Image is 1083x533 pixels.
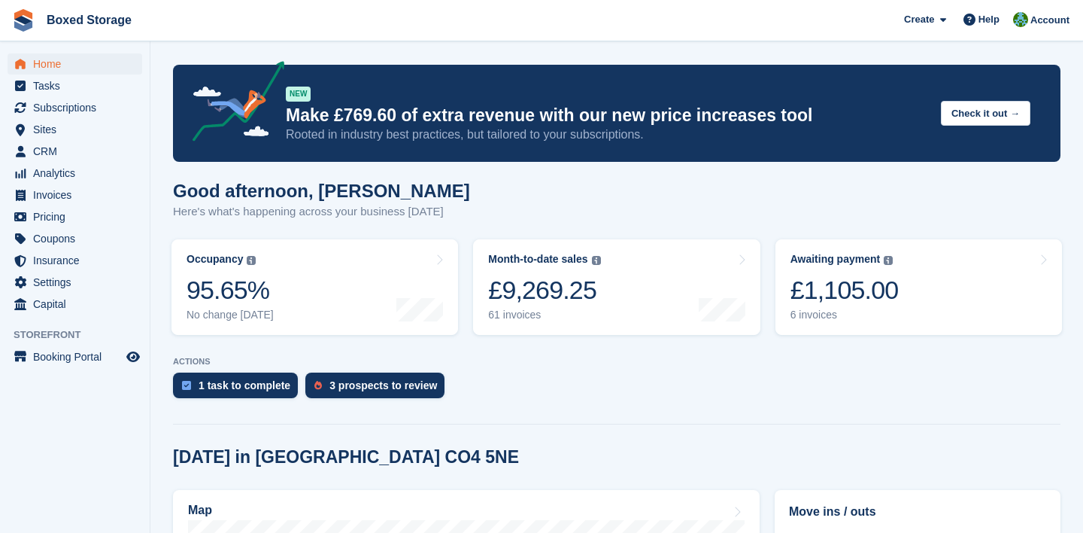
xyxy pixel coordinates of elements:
[33,206,123,227] span: Pricing
[473,239,760,335] a: Month-to-date sales £9,269.25 61 invoices
[286,126,929,143] p: Rooted in industry best practices, but tailored to your subscriptions.
[187,309,274,321] div: No change [DATE]
[8,119,142,140] a: menu
[247,256,256,265] img: icon-info-grey-7440780725fd019a000dd9b08b2336e03edf1995a4989e88bcd33f0948082b44.svg
[8,206,142,227] a: menu
[8,294,142,315] a: menu
[8,163,142,184] a: menu
[488,253,587,266] div: Month-to-date sales
[33,272,123,293] span: Settings
[33,97,123,118] span: Subscriptions
[33,346,123,367] span: Booking Portal
[173,447,519,468] h2: [DATE] in [GEOGRAPHIC_DATA] CO4 5NE
[8,141,142,162] a: menu
[33,75,123,96] span: Tasks
[33,228,123,249] span: Coupons
[8,272,142,293] a: menu
[180,61,285,147] img: price-adjustments-announcement-icon-8257ccfd72463d97f412b2fc003d46551f7dbcb40ab6d574587a9cd5c0d94...
[199,379,290,391] div: 1 task to complete
[173,357,1060,367] p: ACTIONS
[8,184,142,206] a: menu
[173,181,470,201] h1: Good afternoon, [PERSON_NAME]
[8,53,142,75] a: menu
[978,12,1000,27] span: Help
[173,373,305,406] a: 1 task to complete
[488,275,600,306] div: £9,269.25
[14,327,150,343] span: Storefront
[286,105,929,126] p: Make £769.60 of extra revenue with our new price increases tool
[8,228,142,249] a: menu
[33,294,123,315] span: Capital
[33,250,123,271] span: Insurance
[329,379,437,391] div: 3 prospects to review
[1013,12,1028,27] img: Tobias Butler
[41,8,138,32] a: Boxed Storage
[124,348,142,366] a: Preview store
[286,87,311,102] div: NEW
[33,119,123,140] span: Sites
[188,504,212,517] h2: Map
[173,203,470,221] p: Here's what's happening across your business [DATE]
[488,309,600,321] div: 61 invoices
[904,12,934,27] span: Create
[789,503,1046,521] h2: Move ins / outs
[187,275,274,306] div: 95.65%
[33,141,123,162] span: CRM
[592,256,601,265] img: icon-info-grey-7440780725fd019a000dd9b08b2336e03edf1995a4989e88bcd33f0948082b44.svg
[305,373,452,406] a: 3 prospects to review
[187,253,243,266] div: Occupancy
[171,239,458,335] a: Occupancy 95.65% No change [DATE]
[33,184,123,206] span: Invoices
[790,275,899,306] div: £1,105.00
[8,75,142,96] a: menu
[790,253,881,266] div: Awaiting payment
[12,9,35,32] img: stora-icon-8386f47178a22dfd0bd8f6a31ec36ba5ce8667c1dd55bd0f319d3a0aa187defe.svg
[8,97,142,118] a: menu
[1030,13,1069,28] span: Account
[8,250,142,271] a: menu
[314,381,322,390] img: prospect-51fa495bee0391a8d652442698ab0144808aea92771e9ea1ae160a38d050c398.svg
[33,163,123,184] span: Analytics
[182,381,191,390] img: task-75834270c22a3079a89374b754ae025e5fb1db73e45f91037f5363f120a921f8.svg
[884,256,893,265] img: icon-info-grey-7440780725fd019a000dd9b08b2336e03edf1995a4989e88bcd33f0948082b44.svg
[941,101,1030,126] button: Check it out →
[8,346,142,367] a: menu
[33,53,123,75] span: Home
[775,239,1062,335] a: Awaiting payment £1,105.00 6 invoices
[790,309,899,321] div: 6 invoices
